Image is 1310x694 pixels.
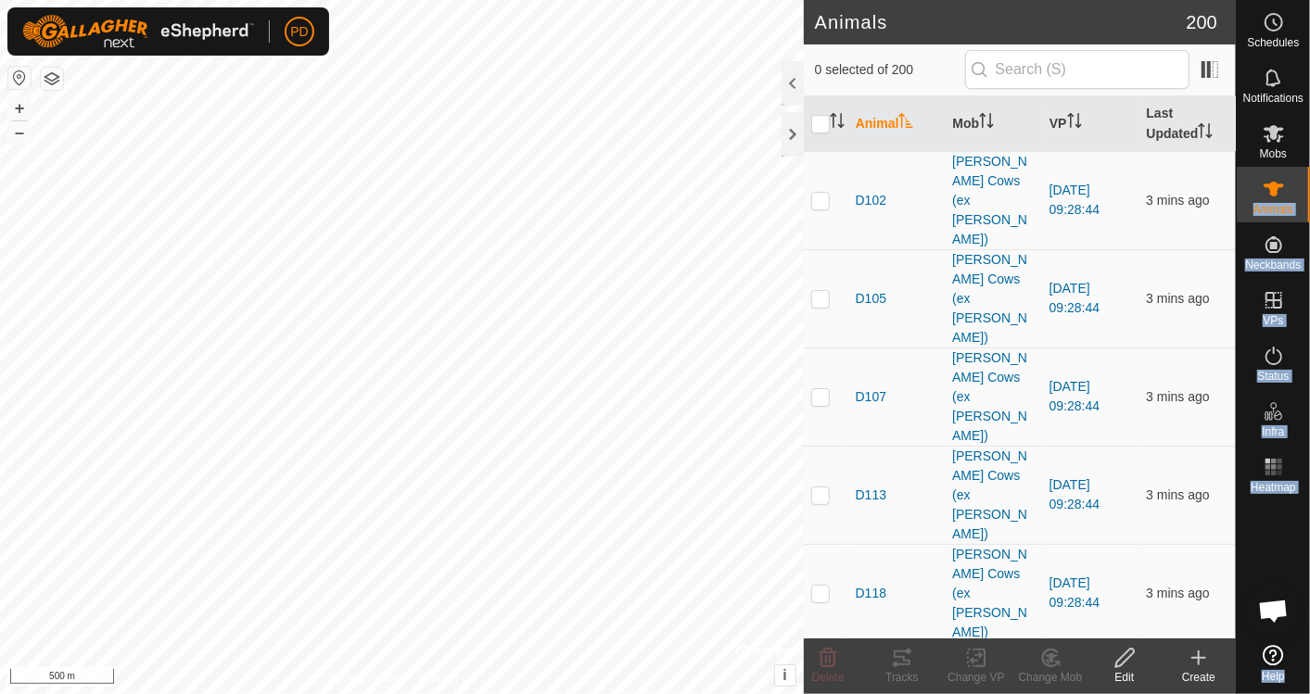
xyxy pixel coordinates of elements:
button: Reset Map [8,67,31,89]
button: Map Layers [41,68,63,90]
div: Edit [1087,669,1162,686]
h2: Animals [815,11,1187,33]
div: Change VP [939,669,1013,686]
p-sorticon: Activate to sort [830,116,845,131]
a: [DATE] 09:28:44 [1049,183,1100,217]
div: [PERSON_NAME] Cows (ex [PERSON_NAME]) [952,447,1035,544]
th: Animal [848,96,946,152]
div: [PERSON_NAME] Cows (ex [PERSON_NAME]) [952,348,1035,446]
div: Change Mob [1013,669,1087,686]
span: 200 [1187,8,1217,36]
button: i [775,665,795,686]
span: Schedules [1247,37,1299,48]
span: D118 [856,584,886,603]
div: Create [1162,669,1236,686]
a: Privacy Policy [328,670,398,687]
p-sorticon: Activate to sort [1198,126,1213,141]
span: Mobs [1260,148,1287,159]
div: Tracks [865,669,939,686]
span: i [782,667,786,683]
div: [PERSON_NAME] Cows (ex [PERSON_NAME]) [952,545,1035,642]
span: Notifications [1243,93,1304,104]
th: Mob [945,96,1042,152]
span: 10 Sept 2025, 6:23 am [1146,291,1209,306]
span: 0 selected of 200 [815,60,965,80]
p-sorticon: Activate to sort [1067,116,1082,131]
span: Heatmap [1251,482,1296,493]
span: Neckbands [1245,259,1301,271]
span: Delete [812,671,845,684]
span: 10 Sept 2025, 6:23 am [1146,586,1209,600]
a: [DATE] 09:28:44 [1049,379,1100,413]
span: D113 [856,486,886,505]
span: Help [1262,671,1285,682]
div: [PERSON_NAME] Cows (ex [PERSON_NAME]) [952,152,1035,249]
button: + [8,97,31,120]
input: Search (S) [965,50,1189,89]
a: Contact Us [420,670,475,687]
span: D107 [856,387,886,407]
span: 10 Sept 2025, 6:23 am [1146,193,1209,208]
span: PD [290,22,308,42]
p-sorticon: Activate to sort [898,116,913,131]
span: VPs [1263,315,1283,326]
a: [DATE] 09:28:44 [1049,575,1100,610]
span: D102 [856,191,886,210]
span: Animals [1253,204,1293,215]
th: Last Updated [1138,96,1236,152]
a: [DATE] 09:28:44 [1049,477,1100,511]
span: D105 [856,289,886,309]
button: – [8,121,31,144]
span: Infra [1262,426,1284,437]
div: Open chat [1246,583,1302,638]
p-sorticon: Activate to sort [979,116,994,131]
span: 10 Sept 2025, 6:22 am [1146,487,1209,502]
img: Gallagher Logo [22,15,254,48]
th: VP [1042,96,1139,152]
a: Help [1237,637,1310,689]
span: 10 Sept 2025, 6:23 am [1146,389,1209,404]
a: [DATE] 09:28:44 [1049,281,1100,315]
span: Status [1257,371,1289,382]
div: [PERSON_NAME] Cows (ex [PERSON_NAME]) [952,250,1035,347]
